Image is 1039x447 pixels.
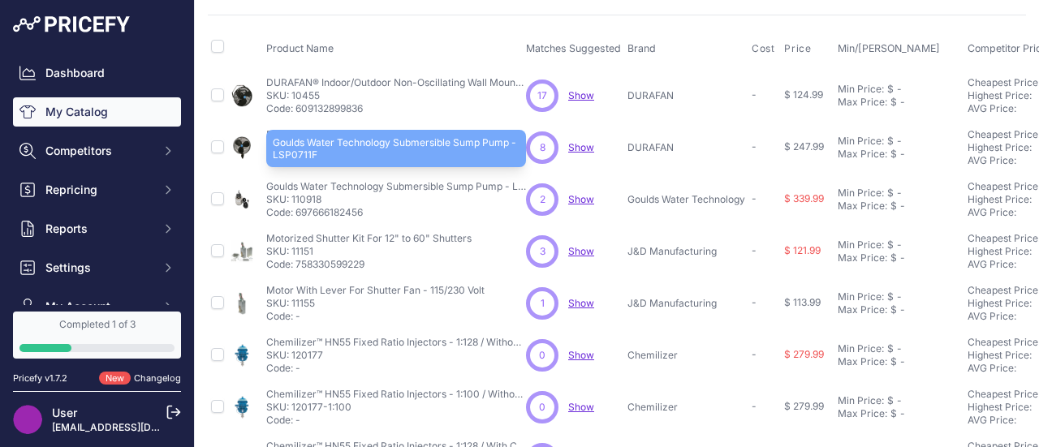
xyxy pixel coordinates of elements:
div: - [894,290,902,303]
span: - [752,192,757,204]
a: Show [568,297,594,309]
p: Code: - [266,362,526,375]
div: - [897,251,905,264]
p: DURAFAN [627,89,745,102]
div: Pricefy v1.7.2 [13,372,67,385]
a: Completed 1 of 3 [13,312,181,359]
span: 1 [541,296,545,311]
span: - [752,244,757,256]
span: Repricing [45,182,152,198]
img: Pricefy Logo [13,16,130,32]
span: $ 121.99 [784,244,821,256]
a: Show [568,245,594,257]
div: - [897,96,905,109]
div: $ [890,355,897,368]
span: 8 [540,140,545,155]
p: SKU: 120177 [266,349,526,362]
p: Code: - [266,414,526,427]
span: Reports [45,221,152,237]
button: Settings [13,253,181,282]
div: Max Price: [838,251,887,264]
p: SKU: 11155 [266,297,485,310]
div: Max Price: [838,303,887,316]
span: Matches Suggested [526,42,621,54]
p: SKU: 120177-1:100 [266,401,526,414]
span: $ 247.99 [784,140,824,153]
button: My Account [13,292,181,321]
div: - [897,200,905,213]
p: SKU: 110918 [266,193,526,206]
span: 0 [539,348,545,363]
span: Min/[PERSON_NAME] [838,42,940,54]
div: Max Price: [838,355,887,368]
span: $ 113.99 [784,296,821,308]
div: - [897,148,905,161]
div: $ [890,148,897,161]
div: - [897,407,905,420]
p: SKU: 11151 [266,245,472,258]
p: Chemilizer [627,401,745,414]
div: $ [890,96,897,109]
a: Show [568,89,594,101]
p: Code: 609132899836 [266,102,526,115]
span: Cost [752,42,774,55]
p: Motorized Shutter Kit For 12" to 60" Shutters [266,232,472,245]
span: $ 339.99 [784,192,824,204]
div: Min Price: [838,394,884,407]
a: My Catalog [13,97,181,127]
p: Goulds Water Technology [627,193,745,206]
a: Dashboard [13,58,181,88]
p: DURAFAN® Indoor/Outdoor Non-Oscillating Wall Mount Fan - 18" Black [266,76,526,89]
p: Chemilizer™ HN55 Fixed Ratio Injectors - 1:128 / Without Ceramic Sleeve [266,336,526,349]
div: Max Price: [838,148,887,161]
span: - [752,88,757,101]
p: Code: 697666182456 [266,206,526,219]
p: J&D Manufacturing [627,297,745,310]
span: - [752,348,757,360]
div: $ [887,187,894,200]
p: DURAFAN [627,141,745,154]
span: Price [784,42,811,55]
a: Show [568,401,594,413]
div: - [894,83,902,96]
div: Min Price: [838,187,884,200]
button: Reports [13,214,181,243]
p: Goulds Water Technology Submersible Sump Pump - LSP0711F [266,180,526,193]
a: Changelog [134,372,181,384]
p: Code: - [266,310,485,323]
span: $ 124.99 [784,88,823,101]
span: 2 [540,192,545,207]
div: Min Price: [838,83,884,96]
div: $ [887,394,894,407]
div: Min Price: [838,342,884,355]
div: - [894,239,902,251]
div: Max Price: [838,200,887,213]
a: Show [568,349,594,361]
a: [EMAIL_ADDRESS][DOMAIN_NAME] [52,421,222,433]
button: Cost [752,42,778,55]
span: Brand [627,42,656,54]
span: - [752,296,757,308]
div: $ [890,251,897,264]
div: $ [890,303,897,316]
span: - [752,140,757,153]
div: $ [890,407,897,420]
p: Code: 758330599229 [266,258,472,271]
div: Min Price: [838,135,884,148]
div: - [894,342,902,355]
span: Show [568,193,594,205]
div: $ [887,342,894,355]
p: J&D Manufacturing [627,245,745,258]
span: 0 [539,400,545,415]
span: - [752,400,757,412]
div: - [897,355,905,368]
span: 17 [537,88,547,103]
div: $ [887,83,894,96]
p: SKU: 10455 [266,89,526,102]
div: $ [887,239,894,251]
a: Show [568,141,594,153]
